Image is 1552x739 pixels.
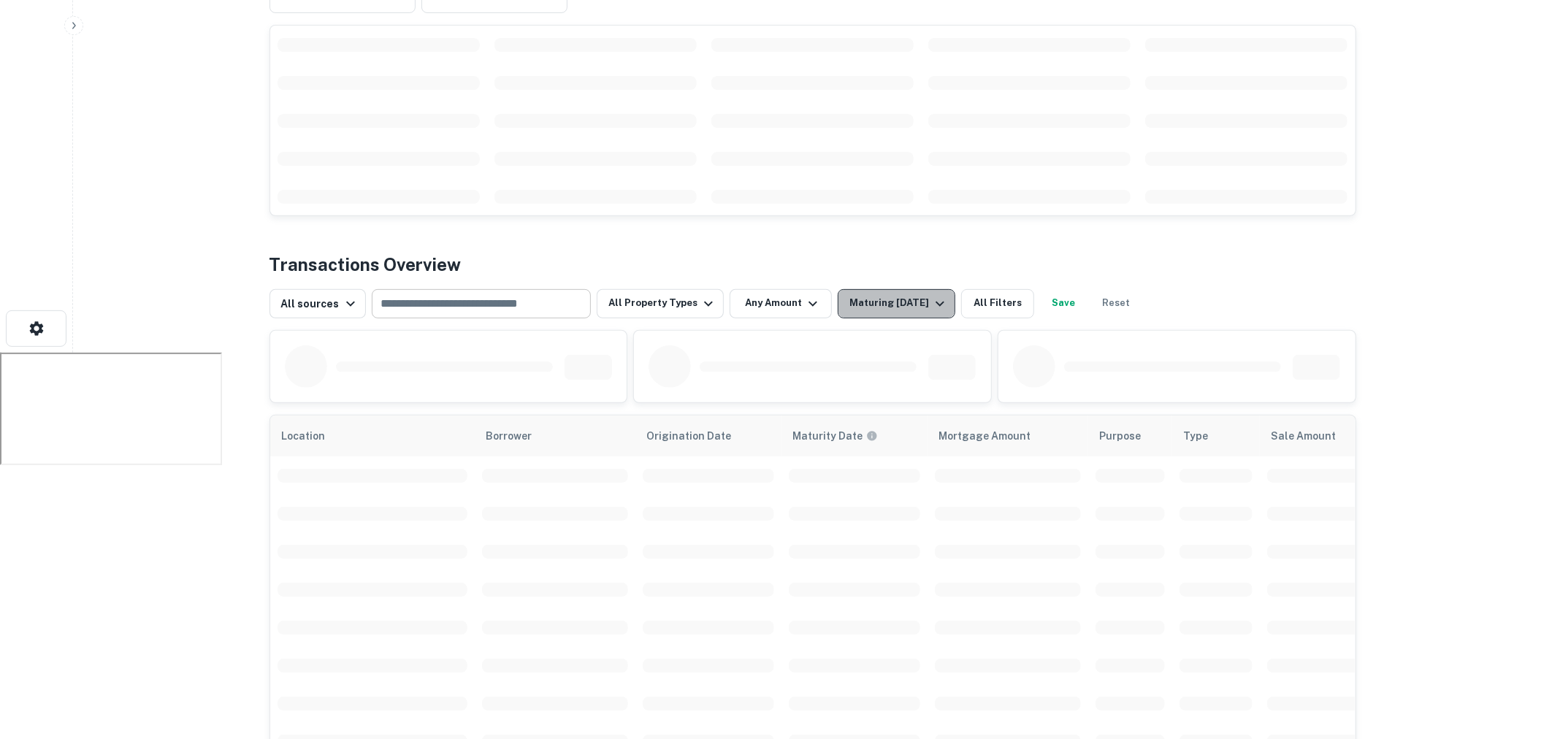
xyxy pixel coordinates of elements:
[282,427,345,445] span: Location
[1172,416,1260,456] th: Type
[961,289,1034,318] button: All Filters
[793,428,863,444] h6: Maturity Date
[1479,622,1552,692] iframe: Chat Widget
[928,416,1088,456] th: Mortgage Amount
[635,416,781,456] th: Origination Date
[270,251,462,277] h4: Transactions Overview
[793,428,878,444] div: Maturity dates displayed may be estimated. Please contact the lender for the most accurate maturi...
[1040,289,1087,318] button: Save your search to get updates of matches that match your search criteria.
[1093,289,1139,318] button: Reset
[270,289,366,318] button: All sources
[486,427,532,445] span: Borrower
[1260,416,1391,456] th: Sale Amount
[1088,416,1172,456] th: Purpose
[475,416,635,456] th: Borrower
[1184,427,1228,445] span: Type
[1272,427,1356,445] span: Sale Amount
[849,295,949,313] div: Maturing [DATE]
[270,416,475,456] th: Location
[781,416,928,456] th: Maturity dates displayed may be estimated. Please contact the lender for the most accurate maturi...
[1100,427,1161,445] span: Purpose
[597,289,724,318] button: All Property Types
[793,428,897,444] span: Maturity dates displayed may be estimated. Please contact the lender for the most accurate maturi...
[281,295,359,313] div: All sources
[939,427,1050,445] span: Mortgage Amount
[730,289,832,318] button: Any Amount
[270,26,1356,215] div: scrollable content
[647,427,751,445] span: Origination Date
[838,289,955,318] button: Maturing [DATE]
